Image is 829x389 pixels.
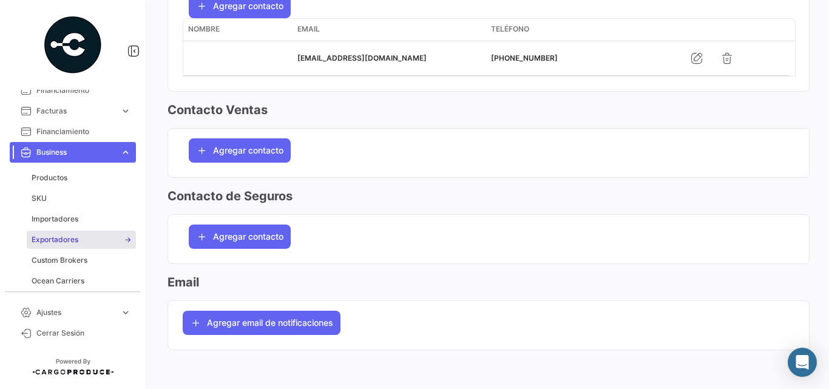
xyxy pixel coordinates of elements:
[188,24,220,35] span: Nombre
[36,85,131,96] span: Financiamiento
[297,24,320,35] span: Email
[491,53,675,64] div: [PHONE_NUMBER]
[32,172,67,183] span: Productos
[207,317,333,329] span: Agregar email de notificaciones
[36,307,115,318] span: Ajustes
[32,276,84,286] span: Ocean Carriers
[36,126,131,137] span: Financiamiento
[120,106,131,117] span: expand_more
[32,193,47,204] span: SKU
[27,272,136,290] a: Ocean Carriers
[167,188,810,205] h3: Contacto de Seguros
[27,251,136,269] a: Custom Brokers
[189,138,291,163] button: Agregar contacto
[36,328,131,339] span: Cerrar Sesión
[32,255,87,266] span: Custom Brokers
[486,19,680,41] datatable-header-cell: Teléfono
[491,24,529,35] span: Teléfono
[36,106,115,117] span: Facturas
[27,169,136,187] a: Productos
[183,311,340,335] button: Agregar email de notificaciones
[183,19,293,41] datatable-header-cell: Nombre
[120,147,131,158] span: expand_more
[167,274,810,291] h3: Email
[10,121,136,142] a: Financiamiento
[213,144,283,157] span: Agregar contacto
[293,19,486,41] datatable-header-cell: Email
[36,147,115,158] span: Business
[10,80,136,101] a: Financiamiento
[27,210,136,228] a: Importadores
[297,53,481,64] div: [EMAIL_ADDRESS][DOMAIN_NAME]
[27,231,136,249] a: Exportadores
[167,101,810,118] h3: Contacto Ventas
[32,234,78,245] span: Exportadores
[27,189,136,208] a: SKU
[32,214,78,225] span: Importadores
[213,231,283,243] span: Agregar contacto
[189,225,291,249] button: Agregar contacto
[788,348,817,377] div: Abrir Intercom Messenger
[42,15,103,75] img: powered-by.png
[120,307,131,318] span: expand_more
